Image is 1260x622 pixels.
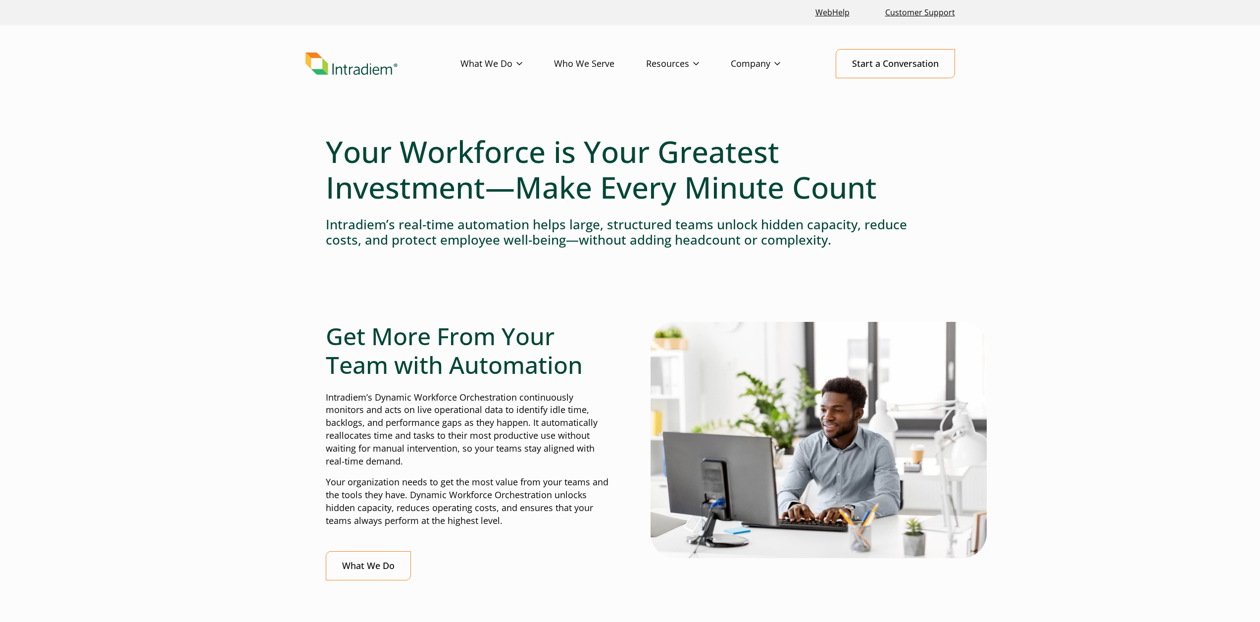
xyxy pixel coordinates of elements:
[881,2,959,23] a: Customer Support
[646,50,731,78] a: Resources
[326,476,610,527] p: Your organization needs to get the most value from your teams and the tools they have. Dynamic Wo...
[326,322,610,379] h2: Get More From Your Team with Automation
[460,50,554,78] a: What We Do
[836,49,955,78] a: Start a Conversation
[305,52,398,75] img: Intradiem
[326,134,935,205] h1: Your Workforce is Your Greatest Investment—Make Every Minute Count
[811,2,854,23] a: Link opens in a new window
[305,52,460,75] a: Link to homepage of Intradiem
[326,391,610,468] p: Intradiem’s Dynamic Workforce Orchestration continuously monitors and acts on live operational da...
[554,50,646,78] a: Who We Serve
[651,322,987,558] img: Man typing on computer with real-time automation
[326,551,411,580] a: What We Do
[731,50,812,78] a: Company
[326,217,935,248] h4: Intradiem’s real-time automation helps large, structured teams unlock hidden capacity, reduce cos...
